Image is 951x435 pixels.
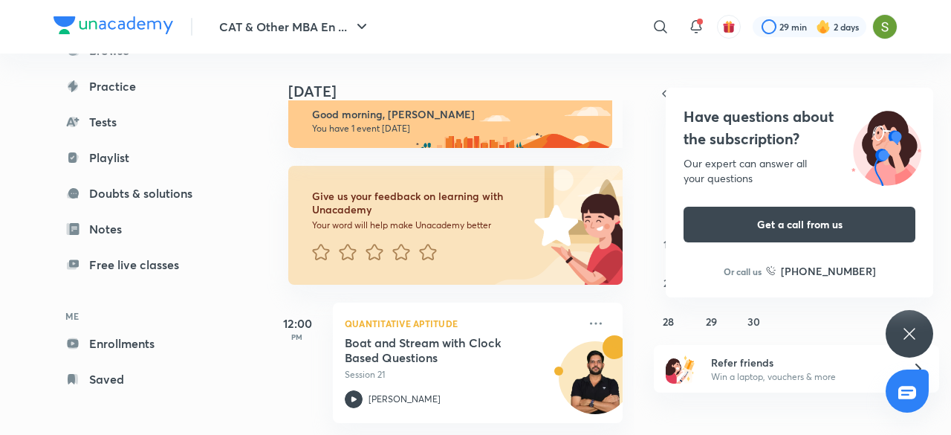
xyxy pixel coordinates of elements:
[840,106,933,186] img: ttu_illustration_new.svg
[711,355,894,370] h6: Refer friends
[675,83,918,104] button: [DATE]
[53,178,226,208] a: Doubts & solutions
[666,354,695,384] img: referral
[663,276,673,290] abbr: September 21, 2025
[53,16,173,34] img: Company Logo
[484,166,623,285] img: feedback_image
[657,193,681,217] button: September 7, 2025
[210,12,380,42] button: CAT & Other MBA En ...
[872,14,898,39] img: Samridhi Vij
[53,16,173,38] a: Company Logo
[816,19,831,34] img: streak
[53,143,226,173] a: Playlist
[684,156,915,186] div: Our expert can answer all your questions
[312,219,529,231] p: Your word will help make Unacademy better
[312,123,599,135] p: You have 1 event [DATE]
[53,250,226,280] a: Free live classes
[766,263,876,279] a: [PHONE_NUMBER]
[53,329,226,358] a: Enrollments
[684,106,915,150] h4: Have questions about the subscription?
[53,214,226,244] a: Notes
[724,265,762,278] p: Or call us
[717,15,741,39] button: avatar
[657,271,681,294] button: September 21, 2025
[312,108,599,121] h6: Good morning, [PERSON_NAME]
[53,71,226,101] a: Practice
[345,335,530,365] h5: Boat and Stream with Clock Based Questions
[267,315,327,332] h5: 12:00
[312,190,529,216] h6: Give us your feedback on learning with Unacademy
[53,364,226,394] a: Saved
[288,83,637,100] h4: [DATE]
[773,84,821,104] span: [DATE]
[684,207,915,242] button: Get a call from us
[369,393,441,406] p: [PERSON_NAME]
[706,315,717,329] abbr: September 29, 2025
[657,232,681,256] button: September 14, 2025
[663,237,674,251] abbr: September 14, 2025
[559,349,631,421] img: Avatar
[53,107,226,137] a: Tests
[699,309,723,333] button: September 29, 2025
[267,332,327,341] p: PM
[722,20,736,33] img: avatar
[747,315,760,329] abbr: September 30, 2025
[345,315,578,332] p: Quantitative Aptitude
[657,309,681,333] button: September 28, 2025
[711,370,894,384] p: Win a laptop, vouchers & more
[288,94,612,148] img: morning
[781,263,876,279] h6: [PHONE_NUMBER]
[345,368,578,381] p: Session 21
[742,309,766,333] button: September 30, 2025
[53,303,226,329] h6: ME
[663,315,674,329] abbr: September 28, 2025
